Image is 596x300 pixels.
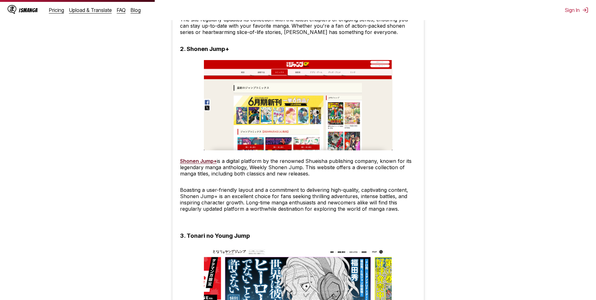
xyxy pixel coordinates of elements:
img: Sign out [582,7,588,13]
img: IsManga Logo [8,5,16,14]
h3: 2. Shonen Jump+ [180,45,229,53]
h3: 3. Tonari no Young Jump [180,232,250,239]
div: IsManga [19,7,38,13]
a: FAQ [117,7,126,13]
p: Boasting a user-friendly layout and a commitment to delivering high-quality, captivating content,... [180,187,416,212]
p: The site regularly updates its collection with the latest chapters of ongoing series, ensuring yo... [180,16,416,35]
a: Upload & Translate [69,7,112,13]
a: Pricing [49,7,64,13]
a: IsManga LogoIsManga [8,5,49,15]
button: Sign In [565,7,588,13]
p: is a digital platform by the renowned Shueisha publishing company, known for its legendary manga ... [180,158,416,177]
a: Blog [131,7,141,13]
a: Shonen Jump+ [180,158,217,164]
img: Shonen Jump+ [204,60,392,151]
